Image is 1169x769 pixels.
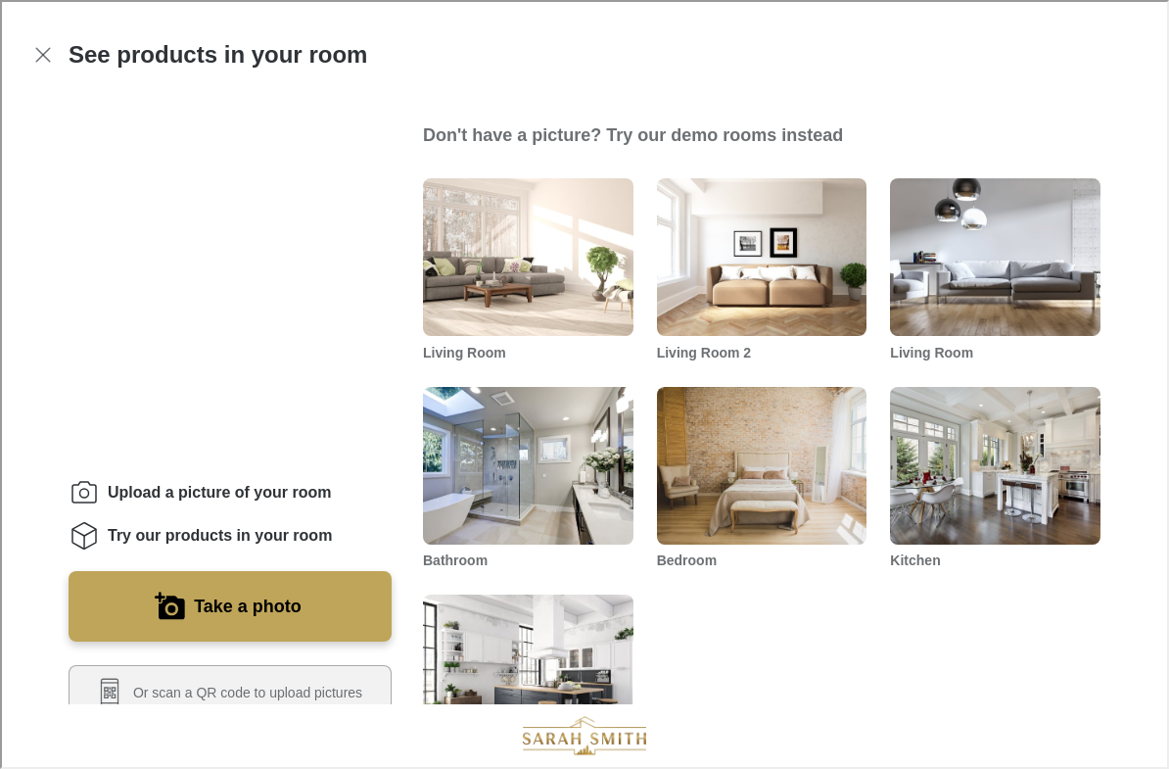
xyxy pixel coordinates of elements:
video: You will be able to see the selected and other products in your room. [67,122,390,446]
li: Living Room 2 [655,176,865,360]
h3: Bedroom [655,549,865,569]
img: SunRealtorQQQ logo [504,713,661,754]
img: Living Room 2 [655,176,867,336]
img: Cozy Kitchen [421,593,633,752]
img: Bathroom [421,385,633,545]
h3: Bathroom [421,549,631,569]
button: Scan a QR code to upload pictures [67,663,390,718]
img: Living Room [888,176,1100,336]
h3: Living Room [888,341,1099,361]
li: Living Room [421,176,631,360]
label: Take a photo [192,589,300,620]
li: Kitchen [888,385,1099,569]
h2: Don't have a picture? Try our demo rooms instead [421,122,841,145]
h3: Living Room 2 [655,341,865,361]
img: Living Room [421,176,633,336]
span: Upload a picture of your room [106,480,329,502]
img: Kitchen [888,385,1100,545]
h3: Kitchen [888,549,1099,569]
li: Living Room [888,176,1099,360]
span: Try our products in your room [106,523,330,545]
li: Bedroom [655,385,865,569]
img: Bedroom [655,385,867,545]
h3: Living Room [421,341,631,361]
button: Upload a picture of your room [67,569,390,640]
button: Exit visualizer [23,35,59,71]
ol: Instructions [67,475,390,550]
li: Bathroom [421,385,631,569]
